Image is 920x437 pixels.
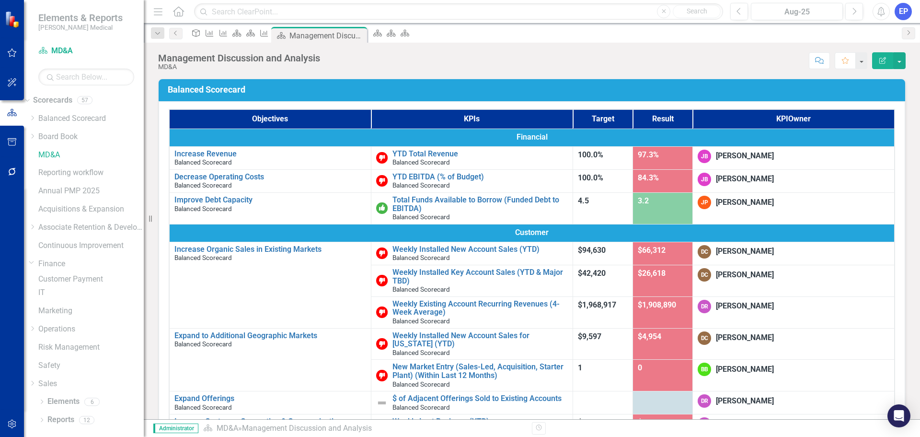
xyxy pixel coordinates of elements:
span: Administrator [153,424,198,433]
td: Double-Click to Edit Right Click for Context Menu [169,169,371,192]
span: $67,878 [578,418,606,427]
a: Safety [38,360,144,371]
a: YTD EBITDA (% of Budget) [392,173,568,181]
a: Improve Debt Capacity [174,196,366,204]
a: Elements [47,396,80,407]
td: Double-Click to Edit Right Click for Context Menu [169,328,371,391]
a: Weekly Installed Key Account Sales (YTD & Major TBD) [392,268,568,285]
span: 97.3% [638,150,659,159]
a: Expand to Additional Geographic Markets [174,331,366,340]
div: Open Intercom Messenger [887,404,910,427]
span: Balanced Scorecard [392,349,450,356]
td: Double-Click to Edit Right Click for Context Menu [371,169,573,192]
td: Double-Click to Edit Right Click for Context Menu [371,328,573,360]
span: 4.5 [578,196,589,205]
img: ClearPoint Strategy [5,11,22,28]
a: Board Book [38,131,144,142]
a: Weekly Existing Account Recurring Revenues (4-Week Average) [392,300,568,317]
span: Balanced Scorecard [174,403,232,411]
div: » [203,423,525,434]
a: YTD Total Revenue [392,150,568,158]
div: [PERSON_NAME] [716,419,774,430]
td: Double-Click to Edit Right Click for Context Menu [371,391,573,414]
div: DC [698,268,711,282]
div: Management Discussion and Analysis [158,53,320,63]
a: Risk Management [38,342,144,353]
span: $4,954 [638,332,661,341]
span: $42,420 [578,269,606,278]
a: Acquisitions & Expansion [38,204,144,215]
span: Balanced Scorecard [392,403,450,411]
td: Double-Click to Edit Right Click for Context Menu [371,265,573,296]
span: Elements & Reports [38,12,123,24]
div: DC [698,245,711,259]
a: Weekly Installed New Account Sales (YTD) [392,245,568,254]
div: [PERSON_NAME] [716,332,774,343]
a: Expand Offerings [174,394,366,403]
td: Double-Click to Edit [169,224,895,242]
td: Double-Click to Edit [693,360,895,391]
a: MD&A [38,150,144,161]
button: EP [895,3,912,20]
div: 12 [79,416,94,424]
a: Continuous Improvement [38,240,144,251]
img: Below Target [376,307,388,318]
span: $1,908,890 [638,300,676,309]
div: MD&A [158,63,320,71]
span: $94,630 [578,246,606,255]
div: DR [698,394,711,408]
div: DC [698,331,711,345]
a: Balanced Scorecard [38,113,144,124]
span: 84.3% [638,173,659,182]
div: [PERSON_NAME] [716,174,774,185]
td: Double-Click to Edit [693,193,895,224]
button: Search [673,5,721,18]
div: JB [698,150,711,163]
a: MD&A [38,46,134,57]
a: Weekly Lost Business (YTD) [392,417,568,426]
a: Sales [38,378,144,390]
a: Operations [38,324,144,335]
a: MD&A [217,424,238,433]
span: Balanced Scorecard [392,317,450,325]
span: Balanced Scorecard [174,340,232,348]
span: Balanced Scorecard [174,205,232,213]
small: [PERSON_NAME] Medical [38,24,123,31]
span: Balanced Scorecard [174,158,232,166]
img: Below Target [376,248,388,259]
span: $1,968,917 [578,300,616,309]
div: Management Discussion and Analysis [289,30,365,42]
td: Double-Click to Edit [693,296,895,328]
img: Not Defined [376,397,388,409]
img: Below Target [376,175,388,187]
td: Double-Click to Edit Right Click for Context Menu [169,193,371,224]
span: Customer [174,227,889,238]
span: Balanced Scorecard [392,158,450,166]
span: 100.0% [578,173,603,182]
div: JP [698,196,711,209]
a: $ of Adjacent Offerings Sold to Existing Accounts [392,394,568,403]
img: Below Target [376,152,388,164]
td: Double-Click to Edit Right Click for Context Menu [169,242,371,328]
div: [PERSON_NAME] [716,301,774,312]
td: Double-Click to Edit Right Click for Context Menu [371,242,573,265]
div: [PERSON_NAME] [716,396,774,407]
a: Improve Customer Connection & Communication [174,417,366,426]
a: Customer Payment [38,274,144,285]
div: JB [698,173,711,186]
a: New Market Entry (Sales-Led, Acquisition, Starter Plant) (Within Last 12 Months) [392,363,568,379]
a: Increase Revenue [174,150,366,158]
img: Below Target [376,338,388,350]
span: Balanced Scorecard [174,181,232,189]
td: Double-Click to Edit [693,242,895,265]
td: Double-Click to Edit Right Click for Context Menu [169,146,371,169]
span: $9,597 [578,332,601,341]
img: On or Above Target [376,202,388,214]
td: Double-Click to Edit Right Click for Context Menu [371,193,573,224]
td: Double-Click to Edit [693,169,895,192]
a: Increase Organic Sales in Existing Markets [174,245,366,254]
a: Reporting workflow [38,167,144,178]
input: Search ClearPoint... [194,3,723,20]
button: Aug-25 [751,3,843,20]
